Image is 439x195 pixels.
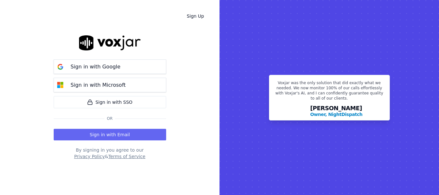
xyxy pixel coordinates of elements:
button: Sign in with Microsoft [54,78,166,92]
p: Owner, NightDispatch [310,111,363,118]
p: Sign in with Google [71,63,121,71]
p: Voxjar was the only solution that did exactly what we needed. We now monitor 100% of our calls ef... [273,80,386,103]
button: Sign in with Google [54,59,166,74]
a: Sign Up [182,10,209,22]
button: Privacy Policy [74,153,105,160]
button: Terms of Service [108,153,145,160]
img: microsoft Sign in button [54,79,67,92]
div: By signing in you agree to our & [54,147,166,160]
img: logo [79,35,141,50]
span: Or [104,116,115,121]
div: [PERSON_NAME] [310,105,363,118]
button: Sign in with Email [54,129,166,140]
img: google Sign in button [54,60,67,73]
p: Sign in with Microsoft [71,81,126,89]
a: Sign in with SSO [54,96,166,108]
